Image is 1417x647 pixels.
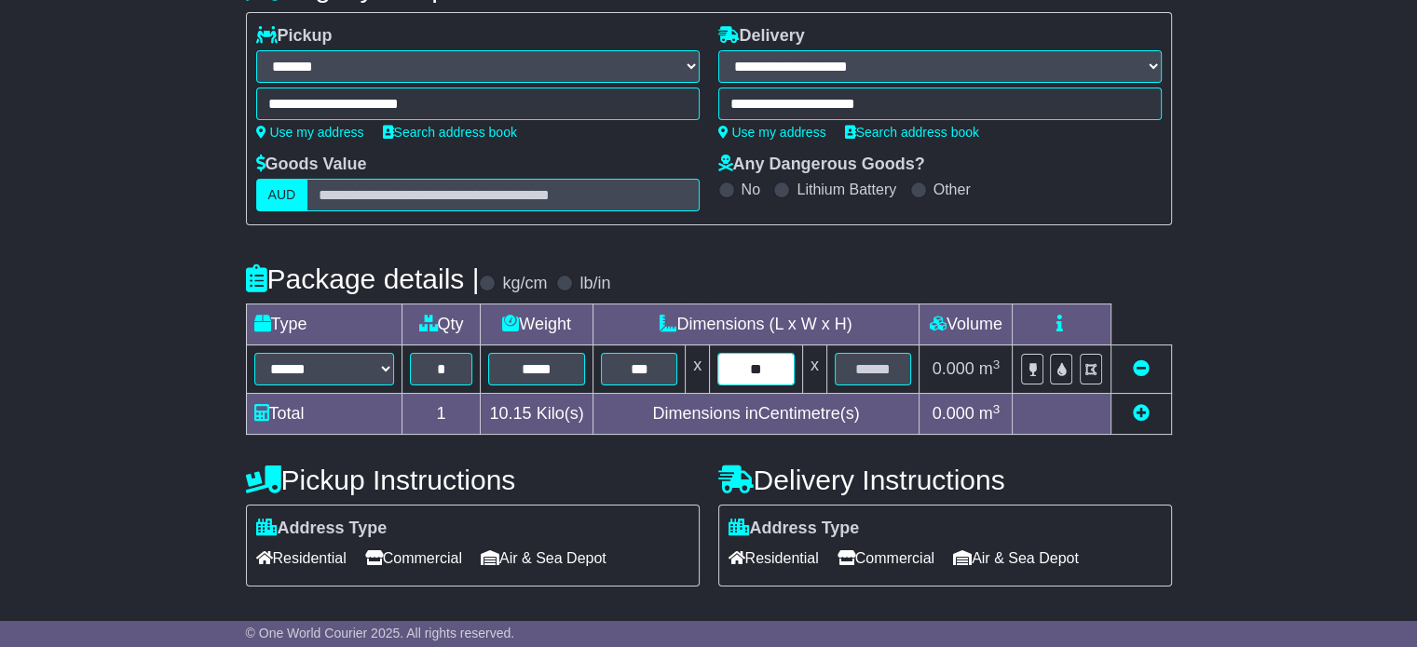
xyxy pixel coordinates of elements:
[402,304,481,345] td: Qty
[979,359,1001,378] span: m
[993,402,1001,416] sup: 3
[1133,359,1150,378] a: Remove this item
[256,125,364,140] a: Use my address
[993,357,1001,371] sup: 3
[256,26,333,47] label: Pickup
[481,304,593,345] td: Weight
[953,544,1079,573] span: Air & Sea Depot
[838,544,934,573] span: Commercial
[593,304,920,345] td: Dimensions (L x W x H)
[797,181,896,198] label: Lithium Battery
[933,181,971,198] label: Other
[1133,404,1150,423] a: Add new item
[246,626,515,640] span: © One World Courier 2025. All rights reserved.
[256,179,308,211] label: AUD
[246,304,402,345] td: Type
[729,544,819,573] span: Residential
[933,359,974,378] span: 0.000
[845,125,979,140] a: Search address book
[246,263,480,294] h4: Package details |
[686,345,710,394] td: x
[979,404,1001,423] span: m
[593,394,920,435] td: Dimensions in Centimetre(s)
[729,519,860,539] label: Address Type
[256,155,367,175] label: Goods Value
[933,404,974,423] span: 0.000
[742,181,760,198] label: No
[246,465,700,495] h4: Pickup Instructions
[718,155,925,175] label: Any Dangerous Goods?
[802,345,826,394] td: x
[246,394,402,435] td: Total
[718,26,805,47] label: Delivery
[481,394,593,435] td: Kilo(s)
[256,544,347,573] span: Residential
[383,125,517,140] a: Search address book
[920,304,1013,345] td: Volume
[365,544,462,573] span: Commercial
[256,519,388,539] label: Address Type
[490,404,532,423] span: 10.15
[481,544,606,573] span: Air & Sea Depot
[579,274,610,294] label: lb/in
[718,465,1172,495] h4: Delivery Instructions
[502,274,547,294] label: kg/cm
[718,125,826,140] a: Use my address
[402,394,481,435] td: 1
